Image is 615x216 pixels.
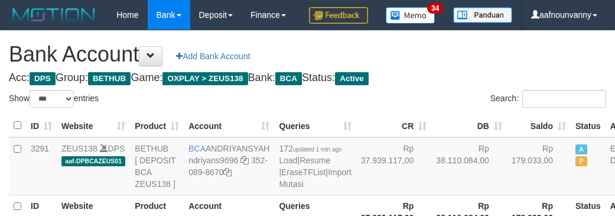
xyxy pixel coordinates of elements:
a: Copy ndriyans9696 to clipboard [240,156,249,165]
input: Search: [522,90,606,108]
h4: Acc: Group: Game: Bank: Status: [9,72,606,84]
img: panduan.png [453,7,512,23]
td: Rp 37.939.117,00 [356,137,432,195]
a: EraseTFList [281,167,326,177]
th: DB: activate to sort column ascending [431,114,507,137]
label: Show entries [9,90,99,108]
a: ndriyans9696 [188,156,238,165]
td: 3291 [26,137,57,195]
th: ID: activate to sort column ascending [26,114,57,137]
select: Showentries [30,90,74,108]
img: Button%20Memo.svg [386,7,435,24]
td: Rp 179.033,00 [507,137,571,195]
span: Active [335,72,369,85]
span: 172 [279,144,341,153]
label: Search: [490,90,606,108]
td: Rp 38.110.084,00 [431,137,507,195]
td: DPS [57,137,130,195]
a: Add Bank Account [168,46,258,66]
span: 34 [427,3,443,14]
th: Website: activate to sort column ascending [57,114,130,137]
span: BCA [188,144,206,153]
a: Load [279,156,297,165]
span: updated 1 min ago [293,146,342,153]
a: Resume [300,156,330,165]
td: ANDRIYANSYAH 352-089-8670 [184,137,274,195]
span: | | | [279,144,351,189]
span: DPS [30,72,56,85]
th: Status [571,114,606,137]
th: CR: activate to sort column ascending [356,114,432,137]
span: Paused [575,156,587,166]
h1: Bank Account [9,43,606,66]
td: BETHUB [ DEPOSIT BCA ZEUS138 ] [130,137,184,195]
span: aaf-DPBCAZEUS01 [61,156,125,166]
th: Product: activate to sort column ascending [130,114,184,137]
a: ZEUS138 [61,144,97,153]
span: OXPLAY > ZEUS138 [162,72,248,85]
span: Active [575,144,587,154]
img: Feedback.jpg [309,7,368,24]
span: BETHUB [88,72,131,85]
a: Import Mutasi [279,167,351,189]
span: BCA [275,72,302,85]
th: Saldo: activate to sort column ascending [507,114,571,137]
th: Queries: activate to sort column ascending [274,114,356,137]
a: Copy 3520898670 to clipboard [223,167,232,177]
img: MOTION_logo.png [9,6,99,24]
th: Account: activate to sort column ascending [184,114,274,137]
